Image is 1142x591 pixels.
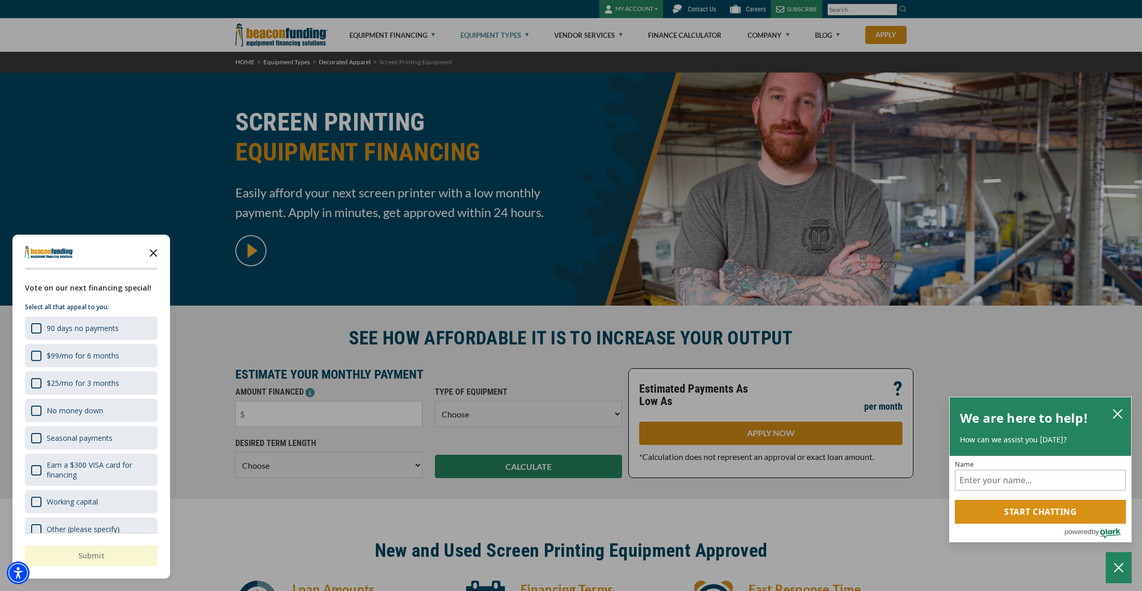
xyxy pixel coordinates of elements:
[25,282,158,294] div: Vote on our next financing special!
[25,545,158,566] button: Submit
[25,302,158,312] p: Select all that appeal to you:
[25,344,158,367] div: $99/mo for 6 months
[12,235,170,579] div: Survey
[143,242,164,263] button: Close the survey
[949,397,1132,543] div: olark chatbox
[1092,525,1099,538] span: by
[25,246,74,258] img: Company logo
[1106,552,1132,583] button: Close Chatbox
[25,490,158,513] div: Working capital
[47,433,112,443] div: Seasonal payments
[1109,406,1126,421] button: close chatbox
[47,497,98,507] div: Working capital
[25,371,158,395] div: $25/mo for 3 months
[47,460,151,480] div: Earn a $300 VISA card for financing
[1064,524,1131,542] a: Powered by Olark - open in a new tab
[25,399,158,422] div: No money down
[47,378,119,388] div: $25/mo for 3 months
[955,461,1126,468] label: Name
[25,517,158,541] div: Other (please specify)
[1064,525,1091,538] span: powered
[47,323,119,333] div: 90 days no payments
[955,500,1126,524] button: Start chatting
[47,524,120,534] div: Other (please specify)
[25,316,158,340] div: 90 days no payments
[960,435,1121,445] p: How can we assist you [DATE]?
[955,470,1126,491] input: Name
[7,561,30,584] div: Accessibility Menu
[47,406,103,415] div: No money down
[25,454,158,486] div: Earn a $300 VISA card for financing
[960,408,1088,428] h2: We are here to help!
[25,426,158,450] div: Seasonal payments
[47,351,119,361] div: $99/mo for 6 months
